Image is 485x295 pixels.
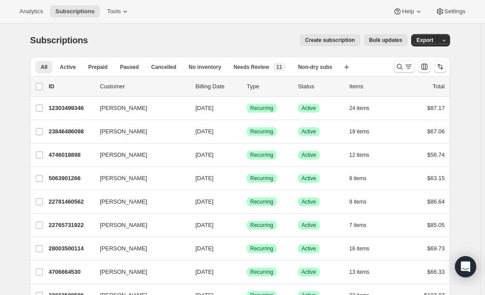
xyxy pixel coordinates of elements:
span: 19 items [349,128,369,135]
button: 24 items [349,102,379,114]
span: $86.64 [427,198,445,205]
p: Customer [100,82,188,91]
span: Active [302,198,316,205]
span: Recurring [250,269,273,276]
span: 13 items [349,269,369,276]
span: 7 items [349,222,367,229]
span: Help [402,8,414,15]
span: Non-dry subs [298,64,332,71]
span: [PERSON_NAME] [100,104,147,113]
span: [DATE] [195,105,214,111]
span: [DATE] [195,151,214,158]
button: [PERSON_NAME] [95,125,183,139]
div: 4706664530[PERSON_NAME][DATE]SuccessRecurringSuccessActive13 items$66.33 [49,266,445,278]
span: 8 items [349,175,367,182]
span: $56.74 [427,151,445,158]
p: Billing Date [195,82,240,91]
span: Active [302,105,316,112]
div: Open Intercom Messenger [455,256,476,277]
button: Create new view [340,61,354,73]
span: [DATE] [195,222,214,228]
span: Settings [444,8,466,15]
span: [DATE] [195,269,214,275]
span: [PERSON_NAME] [100,268,147,276]
p: 22765731922 [49,221,93,230]
span: Recurring [250,175,273,182]
div: Type [247,82,291,91]
span: Needs Review [233,64,269,71]
button: Export [411,34,439,46]
button: Analytics [14,5,48,18]
button: 7 items [349,219,376,231]
div: IDCustomerBilling DateTypeStatusItemsTotal [49,82,445,91]
div: 22765731922[PERSON_NAME][DATE]SuccessRecurringSuccessActive7 items$85.05 [49,219,445,231]
span: Active [302,128,316,135]
button: Sort the results [434,61,447,73]
span: Recurring [250,245,273,252]
span: $85.05 [427,222,445,228]
span: All [41,64,47,71]
p: 4706664530 [49,268,93,276]
span: [PERSON_NAME] [100,151,147,159]
span: $66.33 [427,269,445,275]
span: [PERSON_NAME] [100,127,147,136]
button: [PERSON_NAME] [95,148,183,162]
span: $87.17 [427,105,445,111]
span: Recurring [250,222,273,229]
span: 9 items [349,198,367,205]
button: Settings [430,5,471,18]
div: 22781460562[PERSON_NAME][DATE]SuccessRecurringSuccessActive9 items$86.64 [49,196,445,208]
p: 12303499346 [49,104,93,113]
span: 11 [276,64,282,71]
span: Prepaid [88,64,107,71]
button: Help [388,5,428,18]
span: Active [302,222,316,229]
span: $63.15 [427,175,445,182]
span: $67.06 [427,128,445,135]
button: [PERSON_NAME] [95,242,183,256]
span: Paused [120,64,139,71]
span: Active [302,269,316,276]
span: Active [302,175,316,182]
div: 28003500114[PERSON_NAME][DATE]SuccessRecurringSuccessActive16 items$69.73 [49,242,445,255]
button: 12 items [349,149,379,161]
p: ID [49,82,93,91]
p: 5063901266 [49,174,93,183]
button: Search and filter results [393,61,415,73]
span: [PERSON_NAME] [100,174,147,183]
span: Recurring [250,198,273,205]
button: 16 items [349,242,379,255]
p: Status [298,82,342,91]
div: 12303499346[PERSON_NAME][DATE]SuccessRecurringSuccessActive24 items$87.17 [49,102,445,114]
span: 16 items [349,245,369,252]
div: 23846486098[PERSON_NAME][DATE]SuccessRecurringSuccessActive19 items$67.06 [49,125,445,138]
button: [PERSON_NAME] [95,171,183,185]
p: Total [433,82,445,91]
span: [DATE] [195,245,214,252]
button: Subscriptions [50,5,100,18]
button: 13 items [349,266,379,278]
span: Recurring [250,105,273,112]
button: Customize table column order and visibility [418,61,431,73]
button: [PERSON_NAME] [95,218,183,232]
span: [DATE] [195,175,214,182]
div: 5063901266[PERSON_NAME][DATE]SuccessRecurringSuccessActive8 items$63.15 [49,172,445,185]
p: 23846486098 [49,127,93,136]
button: Bulk updates [364,34,408,46]
span: [DATE] [195,198,214,205]
p: 4746018898 [49,151,93,159]
span: Tools [107,8,121,15]
span: 12 items [349,151,369,159]
div: 4746018898[PERSON_NAME][DATE]SuccessRecurringSuccessActive12 items$56.74 [49,149,445,161]
button: [PERSON_NAME] [95,195,183,209]
button: 19 items [349,125,379,138]
span: Active [60,64,76,71]
span: Create subscription [305,37,355,44]
span: Active [302,151,316,159]
p: 22781460562 [49,197,93,206]
button: [PERSON_NAME] [95,265,183,279]
span: Cancelled [151,64,176,71]
button: [PERSON_NAME] [95,101,183,115]
span: Analytics [19,8,43,15]
button: Create subscription [300,34,360,46]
